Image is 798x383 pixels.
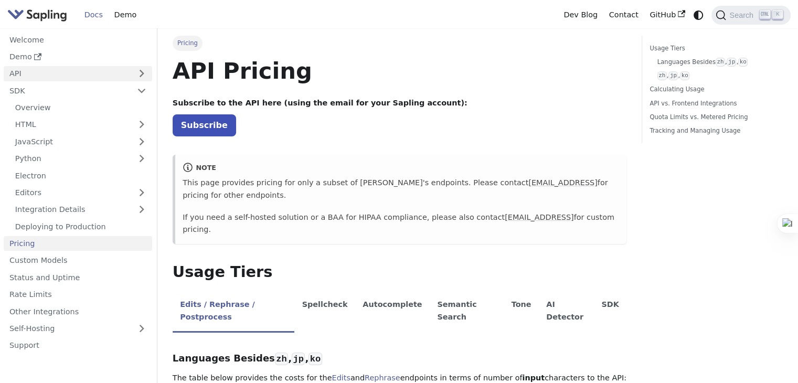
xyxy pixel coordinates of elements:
[4,236,152,251] a: Pricing
[9,219,152,234] a: Deploying to Production
[657,71,667,80] code: zh
[528,178,597,187] a: [EMAIL_ADDRESS]
[9,168,152,183] a: Electron
[79,7,109,23] a: Docs
[430,291,504,333] li: Semantic Search
[644,7,690,23] a: GitHub
[173,99,467,107] strong: Subscribe to the API here (using the email for your Sapling account):
[9,134,152,149] a: JavaScript
[4,49,152,65] a: Demo
[650,44,779,54] a: Usage Tiers
[650,126,779,136] a: Tracking and Managing Usage
[183,162,619,175] div: note
[173,353,626,365] h3: Languages Besides , ,
[7,7,71,23] a: Sapling.ai
[4,321,152,336] a: Self-Hosting
[275,353,288,365] code: zh
[183,177,619,202] p: This page provides pricing for only a subset of [PERSON_NAME]'s endpoints. Please contact for pri...
[131,83,152,98] button: Collapse sidebar category 'SDK'
[539,291,594,333] li: AI Detector
[294,291,355,333] li: Spellcheck
[183,211,619,237] p: If you need a self-hosted solution or a BAA for HIPAA compliance, please also contact for custom ...
[4,253,152,268] a: Custom Models
[4,66,131,81] a: API
[131,185,152,200] button: Expand sidebar category 'Editors'
[716,58,725,67] code: zh
[9,151,152,166] a: Python
[365,374,400,382] a: Rephrase
[109,7,142,23] a: Demo
[4,338,152,353] a: Support
[9,185,131,200] a: Editors
[9,202,152,217] a: Integration Details
[504,291,539,333] li: Tone
[308,353,322,365] code: ko
[173,263,626,282] h2: Usage Tiers
[650,99,779,109] a: API vs. Frontend Integrations
[657,71,775,81] a: zh,jp,ko
[173,36,203,50] span: Pricing
[7,7,67,23] img: Sapling.ai
[772,10,783,19] kbd: K
[727,58,736,67] code: jp
[9,117,152,132] a: HTML
[355,291,430,333] li: Autocomplete
[711,6,790,25] button: Search (Ctrl+K)
[657,57,775,67] a: Languages Besideszh,jp,ko
[594,291,626,333] li: SDK
[173,57,626,85] h1: API Pricing
[726,11,760,19] span: Search
[522,374,545,382] strong: input
[4,304,152,319] a: Other Integrations
[4,287,152,302] a: Rate Limits
[131,66,152,81] button: Expand sidebar category 'API'
[603,7,644,23] a: Contact
[668,71,678,80] code: jp
[650,112,779,122] a: Quota Limits vs. Metered Pricing
[332,374,350,382] a: Edits
[173,114,236,136] a: Subscribe
[4,270,152,285] a: Status and Uptime
[173,291,294,333] li: Edits / Rephrase / Postprocess
[680,71,689,80] code: ko
[738,58,748,67] code: ko
[650,84,779,94] a: Calculating Usage
[4,32,152,47] a: Welcome
[9,100,152,115] a: Overview
[292,353,305,365] code: jp
[558,7,603,23] a: Dev Blog
[691,7,706,23] button: Switch between dark and light mode (currently system mode)
[4,83,131,98] a: SDK
[173,36,626,50] nav: Breadcrumbs
[505,213,573,221] a: [EMAIL_ADDRESS]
